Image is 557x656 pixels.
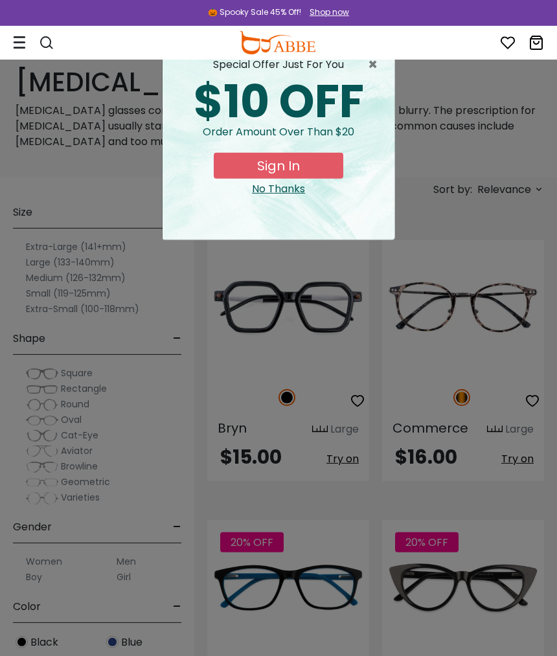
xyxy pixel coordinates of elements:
[173,57,384,73] div: special offer just for you
[214,153,343,179] button: Sign In
[368,57,384,73] span: ×
[239,31,315,54] img: abbeglasses.com
[310,6,349,18] div: Shop now
[173,181,384,197] div: Close
[208,6,301,18] div: 🎃 Spooky Sale 45% Off!
[303,6,349,17] a: Shop now
[173,124,384,153] div: Order amount over than $20
[368,57,384,73] button: Close
[173,79,384,124] div: $10 OFF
